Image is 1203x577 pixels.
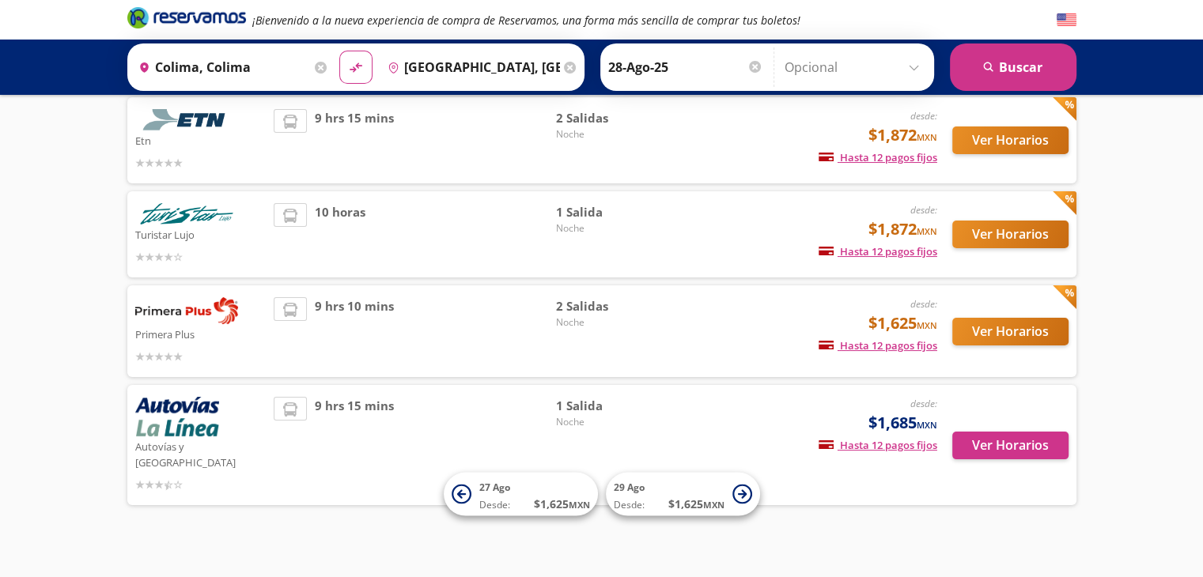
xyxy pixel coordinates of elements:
span: 27 Ago [479,481,510,494]
small: MXN [917,131,937,143]
small: MXN [917,419,937,431]
span: Noche [556,415,667,429]
small: MXN [917,319,937,331]
span: $1,872 [868,217,937,241]
span: 2 Salidas [556,109,667,127]
img: Turistar Lujo [135,203,238,224]
p: Primera Plus [135,324,267,343]
span: 29 Ago [614,481,645,494]
button: Ver Horarios [952,126,1069,154]
p: Turistar Lujo [135,224,267,243]
small: MXN [917,225,937,237]
em: ¡Bienvenido a la nueva experiencia de compra de Reservamos, una forma más sencilla de comprar tus... [252,13,800,28]
input: Buscar Origen [132,47,311,87]
p: Autovías y [GEOGRAPHIC_DATA] [135,436,267,470]
button: Ver Horarios [952,318,1069,345]
span: 10 horas [315,203,365,266]
i: Brand Logo [127,6,246,29]
span: 9 hrs 10 mins [315,297,394,365]
span: 9 hrs 15 mins [315,397,394,493]
span: $ 1,625 [668,496,724,512]
span: 9 hrs 15 mins [315,109,394,172]
input: Buscar Destino [381,47,560,87]
button: 27 AgoDesde:$1,625MXN [444,473,598,516]
p: Etn [135,130,267,149]
button: Ver Horarios [952,432,1069,459]
span: $1,872 [868,123,937,147]
span: Noche [556,221,667,236]
span: Hasta 12 pagos fijos [819,338,937,353]
span: 2 Salidas [556,297,667,315]
input: Elegir Fecha [608,47,763,87]
em: desde: [910,109,937,123]
a: Brand Logo [127,6,246,34]
img: Etn [135,109,238,130]
em: desde: [910,203,937,217]
img: Autovías y La Línea [135,397,219,436]
button: 29 AgoDesde:$1,625MXN [606,473,760,516]
span: Noche [556,127,667,141]
span: Noche [556,315,667,330]
span: $ 1,625 [534,496,590,512]
button: Buscar [950,43,1076,91]
span: Hasta 12 pagos fijos [819,244,937,258]
span: Desde: [479,498,510,512]
input: Opcional [785,47,926,87]
span: 1 Salida [556,397,667,415]
span: $1,685 [868,411,937,435]
span: Hasta 12 pagos fijos [819,150,937,164]
span: $1,625 [868,311,937,335]
span: 1 Salida [556,203,667,221]
small: MXN [569,499,590,511]
span: Desde: [614,498,645,512]
button: Ver Horarios [952,221,1069,248]
span: Hasta 12 pagos fijos [819,438,937,452]
em: desde: [910,297,937,311]
button: English [1057,10,1076,30]
img: Primera Plus [135,297,238,324]
small: MXN [703,499,724,511]
em: desde: [910,397,937,410]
